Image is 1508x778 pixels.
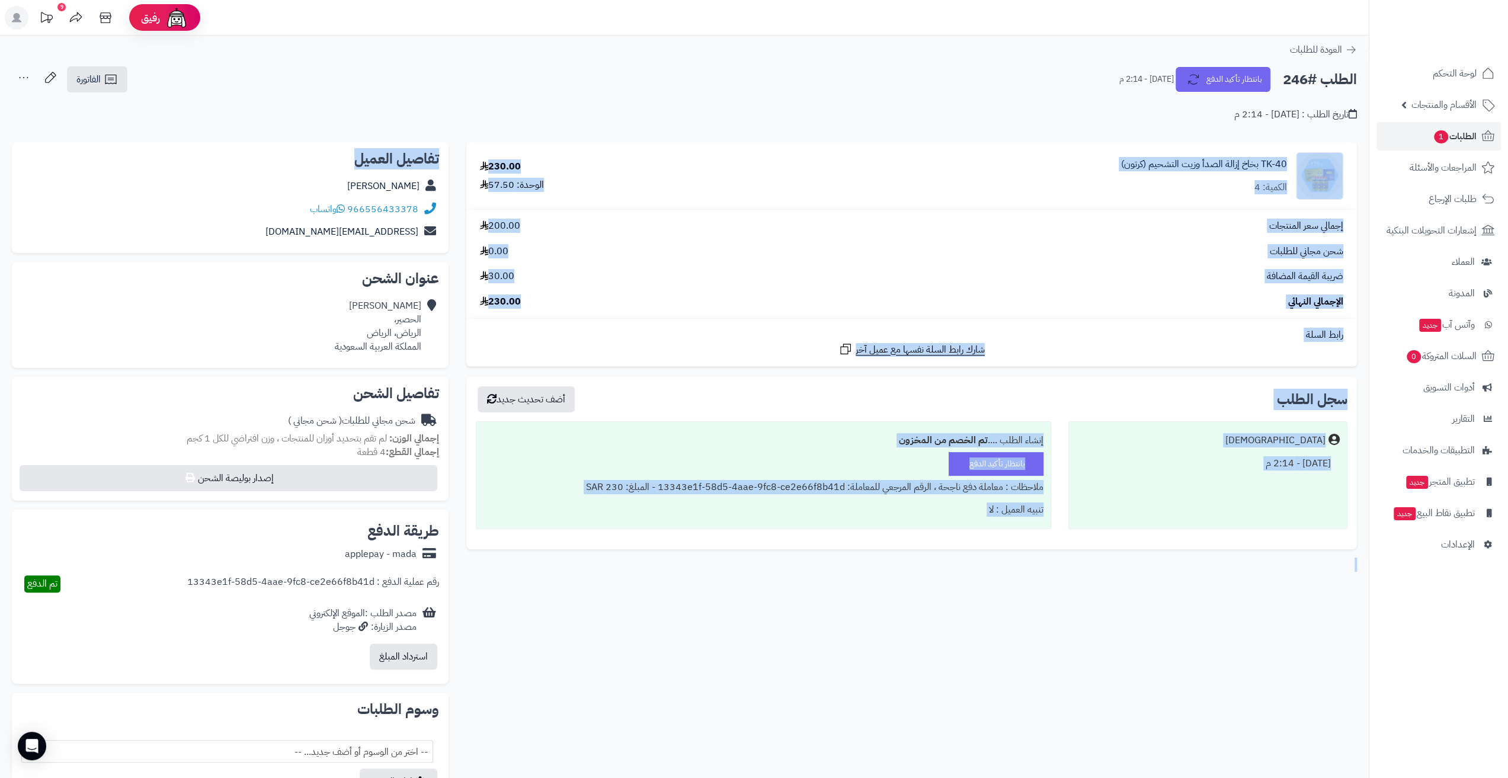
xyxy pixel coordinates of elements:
[1376,59,1501,88] a: لوحة التحكم
[21,152,439,166] h2: تفاصيل العميل
[484,429,1043,452] div: إنشاء الطلب ....
[1452,411,1475,427] span: التقارير
[1176,67,1270,92] button: بانتظار تأكيد الدفع
[141,11,160,25] span: رفيق
[1429,191,1477,207] span: طلبات الإرجاع
[57,3,66,11] div: 9
[288,414,342,428] span: ( شحن مجاني )
[1376,499,1501,527] a: تطبيق نقاط البيعجديد
[288,414,415,428] div: شحن مجاني للطلبات
[187,431,387,446] span: لم تقم بتحديد أوزان للمنتجات ، وزن افتراضي للكل 1 كجم
[1267,270,1343,283] span: ضريبة القيمة المضافة
[480,270,514,283] span: 30.00
[21,740,433,763] span: -- اختر من الوسوم أو أضف جديد... --
[335,299,421,353] div: [PERSON_NAME] الحصير، الرياض، الرياض المملكة العربية السعودية
[949,452,1043,476] div: بانتظار تأكيد الدفع
[1387,222,1477,239] span: إشعارات التحويلات البنكية
[1406,476,1428,489] span: جديد
[1403,442,1475,459] span: التطبيقات والخدمات
[1270,245,1343,258] span: شحن مجاني للطلبات
[1419,319,1441,332] span: جديد
[1423,379,1475,396] span: أدوات التسويق
[31,6,61,33] a: تحديثات المنصة
[1234,108,1357,121] div: تاريخ الطلب : [DATE] - 2:14 م
[309,620,417,634] div: مصدر الزيارة: جوجل
[265,225,418,239] a: [EMAIL_ADDRESS][DOMAIN_NAME]
[1288,295,1343,309] span: الإجمالي النهائي
[1290,43,1342,57] span: العودة للطلبات
[1376,342,1501,370] a: السلات المتروكة0
[1269,219,1343,233] span: إجمالي سعر المنتجات
[21,386,439,401] h2: تفاصيل الشحن
[1405,348,1477,364] span: السلات المتروكة
[21,702,439,716] h2: وسوم الطلبات
[1376,279,1501,308] a: المدونة
[1418,316,1475,333] span: وآتس آب
[21,271,439,286] h2: عنوان الشحن
[1376,185,1501,213] a: طلبات الإرجاع
[1283,68,1357,92] h2: الطلب #246
[1441,536,1475,553] span: الإعدادات
[471,328,1352,342] div: رابط السلة
[1376,436,1501,465] a: التطبيقات والخدمات
[484,498,1043,521] div: تنبيه العميل : لا
[20,465,437,491] button: إصدار بوليصة الشحن
[1254,181,1287,194] div: الكمية: 4
[1376,530,1501,559] a: الإعدادات
[1427,24,1497,49] img: logo-2.png
[22,741,433,763] span: -- اختر من الوسوم أو أضف جديد... --
[1376,405,1501,433] a: التقارير
[1433,128,1477,145] span: الطلبات
[347,179,420,193] a: [PERSON_NAME]
[1225,434,1325,447] div: [DEMOGRAPHIC_DATA]
[370,643,437,670] button: استرداد المبلغ
[67,66,127,92] a: الفاتورة
[76,72,101,87] span: الفاتورة
[1277,392,1347,406] h3: سجل الطلب
[1376,122,1501,151] a: الطلبات1
[1119,73,1174,85] small: [DATE] - 2:14 م
[1394,507,1416,520] span: جديد
[899,433,988,447] b: تم الخصم من المخزون
[480,178,544,192] div: الوحدة: 57.50
[1406,350,1421,363] span: 0
[357,445,439,459] small: 4 قطعة
[1296,152,1343,200] img: 1728164515-%D8%A8%D8%AE%D8%A7%D8%AE%20%D9%81%D9%88%D8%AA%D9%88%D8%B4%D9%88%D8%A800-90x90.png
[1392,505,1475,521] span: تطبيق نقاط البيع
[1433,65,1477,82] span: لوحة التحكم
[1452,254,1475,270] span: العملاء
[1410,159,1477,176] span: المراجعات والأسئلة
[838,342,985,357] a: شارك رابط السلة نفسها مع عميل آخر
[1411,97,1477,113] span: الأقسام والمنتجات
[18,732,46,760] div: Open Intercom Messenger
[478,386,575,412] button: أضف تحديث جديد
[480,160,521,174] div: 230.00
[856,343,985,357] span: شارك رابط السلة نفسها مع عميل آخر
[309,607,417,634] div: مصدر الطلب :الموقع الإلكتروني
[310,202,345,216] a: واتساب
[484,476,1043,499] div: ملاحظات : معاملة دفع ناجحة ، الرقم المرجعي للمعاملة: 13343e1f-58d5-4aae-9fc8-ce2e66f8b41d - المبل...
[1290,43,1357,57] a: العودة للطلبات
[1076,452,1340,475] div: [DATE] - 2:14 م
[367,524,439,538] h2: طريقة الدفع
[1376,468,1501,496] a: تطبيق المتجرجديد
[1405,473,1475,490] span: تطبيق المتجر
[187,575,439,593] div: رقم عملية الدفع : 13343e1f-58d5-4aae-9fc8-ce2e66f8b41d
[27,577,57,591] span: تم الدفع
[1121,158,1287,171] a: TK-40 بخاخ إزالة الصدأ وزيت التشحيم (كرتون)
[1376,153,1501,182] a: المراجعات والأسئلة
[1376,216,1501,245] a: إشعارات التحويلات البنكية
[345,548,417,561] div: applepay - mada
[1376,373,1501,402] a: أدوات التسويق
[1376,248,1501,276] a: العملاء
[347,202,418,216] a: 966556433378
[389,431,439,446] strong: إجمالي الوزن:
[480,219,520,233] span: 200.00
[480,295,521,309] span: 230.00
[1376,310,1501,339] a: وآتس آبجديد
[1433,130,1448,143] span: 1
[165,6,188,30] img: ai-face.png
[480,245,508,258] span: 0.00
[386,445,439,459] strong: إجمالي القطع:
